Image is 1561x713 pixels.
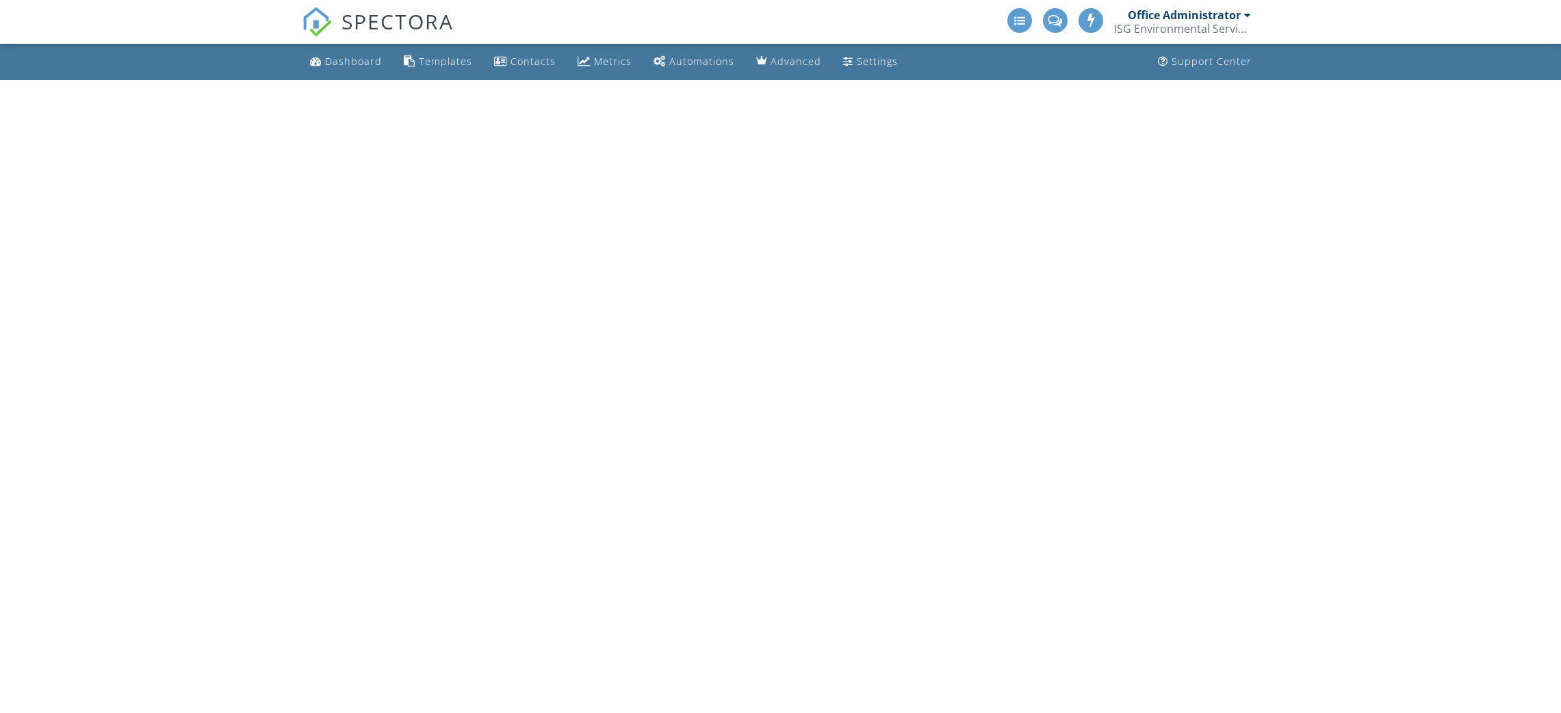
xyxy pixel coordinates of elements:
a: Contacts [489,49,561,75]
div: Templates [419,55,472,68]
div: ISG Environmental Services Inc [1114,22,1251,36]
div: Contacts [511,55,556,68]
a: Automations (Advanced) [648,49,740,75]
img: The Best Home Inspection Software - Spectora [302,7,332,37]
span: SPECTORA [341,7,454,36]
div: Dashboard [325,55,382,68]
a: Dashboard [305,49,387,75]
div: Support Center [1172,55,1252,68]
div: Automations [669,55,734,68]
a: Settings [838,49,903,75]
div: Office Administrator [1128,8,1241,22]
a: Templates [398,49,478,75]
a: Advanced [751,49,827,75]
div: Settings [857,55,898,68]
div: Advanced [771,55,821,68]
a: Support Center [1152,49,1257,75]
a: SPECTORA [302,18,454,47]
a: Metrics [572,49,637,75]
div: Metrics [594,55,632,68]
